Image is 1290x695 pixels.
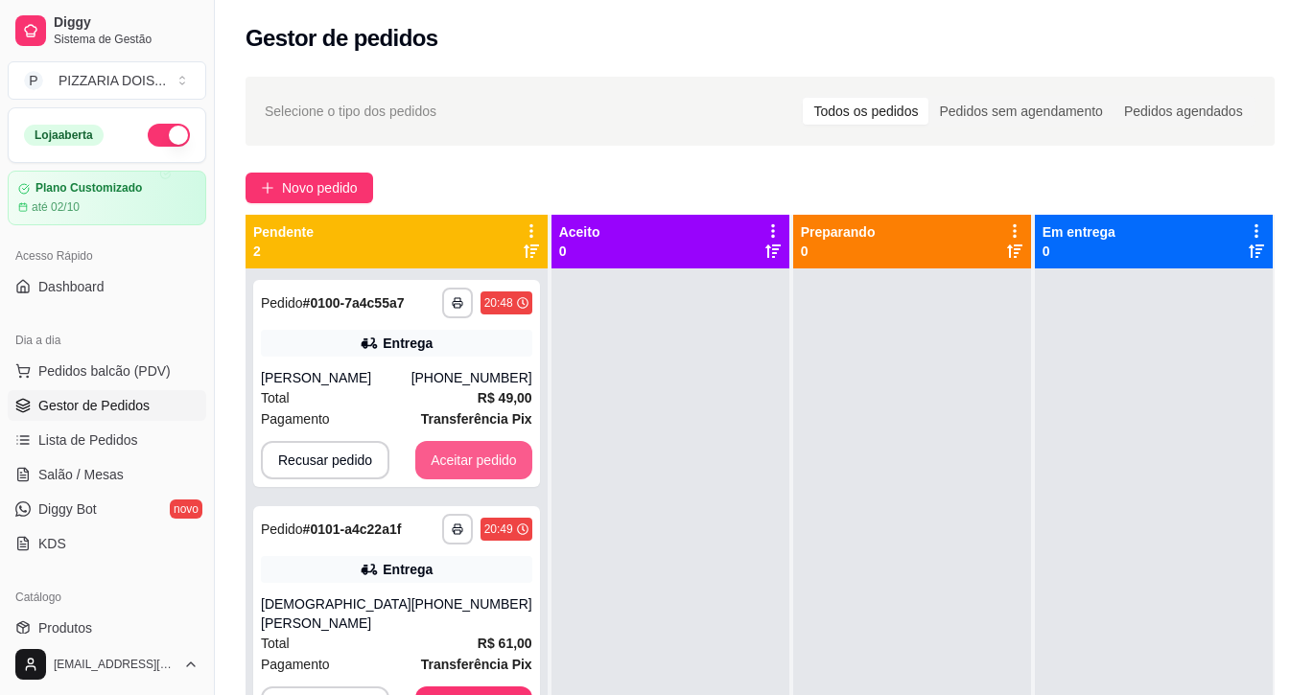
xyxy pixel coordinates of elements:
span: Selecione o tipo dos pedidos [265,101,436,122]
strong: R$ 49,00 [478,390,532,405]
a: Salão / Mesas [8,459,206,490]
span: Pedido [261,521,303,537]
button: Recusar pedido [261,441,389,479]
div: Pedidos sem agendamento [928,98,1113,125]
div: [PERSON_NAME] [261,368,411,387]
span: Total [261,387,290,408]
div: Entrega [383,334,433,353]
strong: R$ 61,00 [478,636,532,651]
button: Novo pedido [246,173,373,203]
span: Pagamento [261,654,330,675]
span: Diggy Bot [38,499,97,519]
span: P [24,71,43,90]
p: Preparando [801,222,876,242]
div: Dia a dia [8,325,206,356]
p: 0 [559,242,600,261]
span: Total [261,633,290,654]
span: KDS [38,534,66,553]
span: Dashboard [38,277,105,296]
span: Salão / Mesas [38,465,124,484]
a: Produtos [8,613,206,643]
span: Gestor de Pedidos [38,396,150,415]
span: Lista de Pedidos [38,430,138,450]
p: Aceito [559,222,600,242]
button: Pedidos balcão (PDV) [8,356,206,386]
strong: # 0101-a4c22a1f [303,521,402,537]
button: [EMAIL_ADDRESS][DOMAIN_NAME] [8,641,206,687]
a: Dashboard [8,271,206,302]
span: Pedidos balcão (PDV) [38,361,171,381]
div: 20:48 [484,295,513,311]
article: Plano Customizado [35,181,142,196]
div: Pedidos agendados [1114,98,1254,125]
button: Aceitar pedido [415,441,532,479]
a: DiggySistema de Gestão [8,8,206,54]
span: Pedido [261,295,303,311]
p: 0 [1043,242,1115,261]
a: Gestor de Pedidos [8,390,206,421]
p: 2 [253,242,314,261]
h2: Gestor de pedidos [246,23,438,54]
div: 20:49 [484,521,513,537]
div: [PHONE_NUMBER] [411,368,532,387]
div: Todos os pedidos [803,98,928,125]
strong: Transferência Pix [421,411,532,427]
p: 0 [801,242,876,261]
p: Em entrega [1043,222,1115,242]
span: Sistema de Gestão [54,32,199,47]
a: Diggy Botnovo [8,494,206,524]
a: KDS [8,528,206,559]
div: Catálogo [8,582,206,613]
span: Novo pedido [282,177,358,198]
p: Pendente [253,222,314,242]
div: [DEMOGRAPHIC_DATA] [PERSON_NAME] [261,594,411,633]
article: até 02/10 [32,199,80,215]
strong: Transferência Pix [421,657,532,672]
span: Produtos [38,618,92,637]
div: PIZZARIA DOIS ... [59,71,166,90]
div: Entrega [383,560,433,579]
span: Diggy [54,14,199,32]
button: Select a team [8,61,206,100]
a: Lista de Pedidos [8,425,206,455]
strong: # 0100-7a4c55a7 [303,295,405,311]
span: [EMAIL_ADDRESS][DOMAIN_NAME] [54,657,176,672]
div: Acesso Rápido [8,241,206,271]
button: Alterar Status [148,124,190,147]
a: Plano Customizadoaté 02/10 [8,171,206,225]
span: Pagamento [261,408,330,429]
div: [PHONE_NUMBER] [411,594,532,633]
div: Loja aberta [24,125,104,146]
span: plus [261,181,274,195]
